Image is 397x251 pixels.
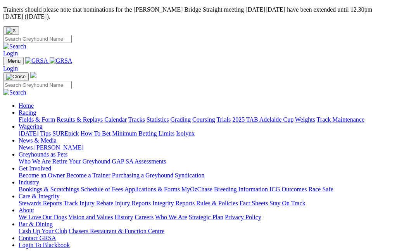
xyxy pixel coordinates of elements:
[3,81,72,89] input: Search
[171,116,191,123] a: Grading
[269,200,305,206] a: Stay On Track
[52,130,79,137] a: SUREpick
[81,130,111,137] a: How To Bet
[240,200,268,206] a: Fact Sheets
[19,116,55,123] a: Fields & Form
[3,35,72,43] input: Search
[189,214,223,220] a: Strategic Plan
[317,116,364,123] a: Track Maintenance
[3,43,26,50] img: Search
[19,242,70,248] a: Login To Blackbook
[19,137,57,144] a: News & Media
[19,144,394,151] div: News & Media
[214,186,268,193] a: Breeding Information
[3,72,29,81] button: Toggle navigation
[181,186,212,193] a: MyOzChase
[176,130,195,137] a: Isolynx
[19,221,53,227] a: Bar & Dining
[196,200,238,206] a: Rules & Policies
[6,28,16,34] img: X
[19,193,60,199] a: Care & Integrity
[19,151,67,158] a: Greyhounds as Pets
[19,165,51,172] a: Get Involved
[225,214,261,220] a: Privacy Policy
[30,72,36,78] img: logo-grsa-white.png
[232,116,293,123] a: 2025 TAB Adelaide Cup
[19,214,67,220] a: We Love Our Dogs
[269,186,307,193] a: ICG Outcomes
[19,123,43,130] a: Wagering
[19,214,394,221] div: About
[19,186,79,193] a: Bookings & Scratchings
[19,102,34,109] a: Home
[19,179,39,186] a: Industry
[216,116,231,123] a: Trials
[295,116,315,123] a: Weights
[57,116,103,123] a: Results & Replays
[115,200,151,206] a: Injury Reports
[19,158,394,165] div: Greyhounds as Pets
[19,144,33,151] a: News
[50,57,72,64] img: GRSA
[128,116,145,123] a: Tracks
[34,144,83,151] a: [PERSON_NAME]
[19,130,51,137] a: [DATE] Tips
[69,228,164,234] a: Chasers Restaurant & Function Centre
[19,158,51,165] a: Who We Are
[112,130,174,137] a: Minimum Betting Limits
[19,109,36,116] a: Racing
[25,57,48,64] img: GRSA
[19,116,394,123] div: Racing
[66,172,110,179] a: Become a Trainer
[19,172,394,179] div: Get Involved
[64,200,113,206] a: Track Injury Rebate
[6,74,26,80] img: Close
[175,172,204,179] a: Syndication
[3,50,18,57] a: Login
[114,214,133,220] a: History
[308,186,333,193] a: Race Safe
[147,116,169,123] a: Statistics
[152,200,195,206] a: Integrity Reports
[124,186,180,193] a: Applications & Forms
[3,6,394,20] p: Trainers should please note that nominations for the [PERSON_NAME] Bridge Straight meeting [DATE]...
[19,207,34,213] a: About
[19,235,56,241] a: Contact GRSA
[19,172,65,179] a: Become an Owner
[192,116,215,123] a: Coursing
[3,65,18,72] a: Login
[19,228,67,234] a: Cash Up Your Club
[68,214,113,220] a: Vision and Values
[3,26,19,35] button: Close
[52,158,110,165] a: Retire Your Greyhound
[3,57,24,65] button: Toggle navigation
[112,172,173,179] a: Purchasing a Greyhound
[19,130,394,137] div: Wagering
[19,186,394,193] div: Industry
[19,228,394,235] div: Bar & Dining
[19,200,394,207] div: Care & Integrity
[19,200,62,206] a: Stewards Reports
[8,58,21,64] span: Menu
[3,89,26,96] img: Search
[104,116,127,123] a: Calendar
[135,214,154,220] a: Careers
[112,158,166,165] a: GAP SA Assessments
[155,214,187,220] a: Who We Are
[81,186,123,193] a: Schedule of Fees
